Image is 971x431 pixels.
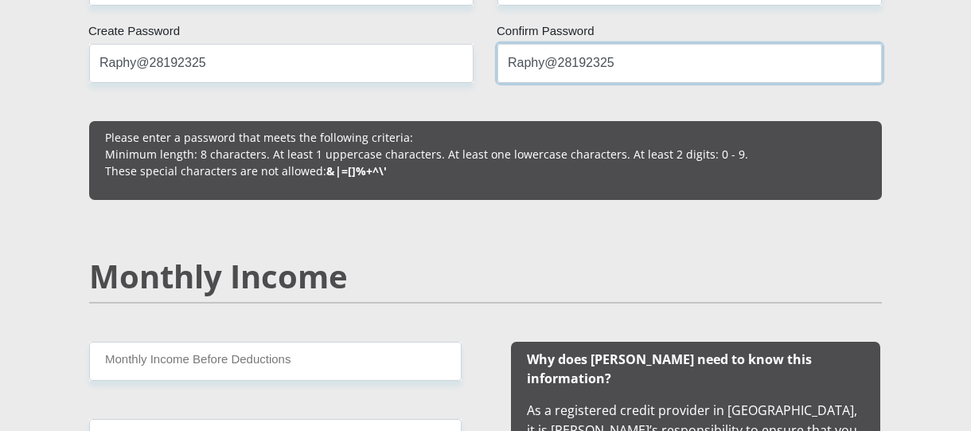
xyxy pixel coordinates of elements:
b: Why does [PERSON_NAME] need to know this information? [527,351,812,387]
b: &|=[]%+^\' [326,163,387,178]
input: Monthly Income Before Deductions [89,342,462,381]
input: Confirm Password [497,44,882,83]
p: Please enter a password that meets the following criteria: Minimum length: 8 characters. At least... [105,129,866,179]
h2: Monthly Income [89,257,882,296]
input: Create Password [89,44,474,83]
